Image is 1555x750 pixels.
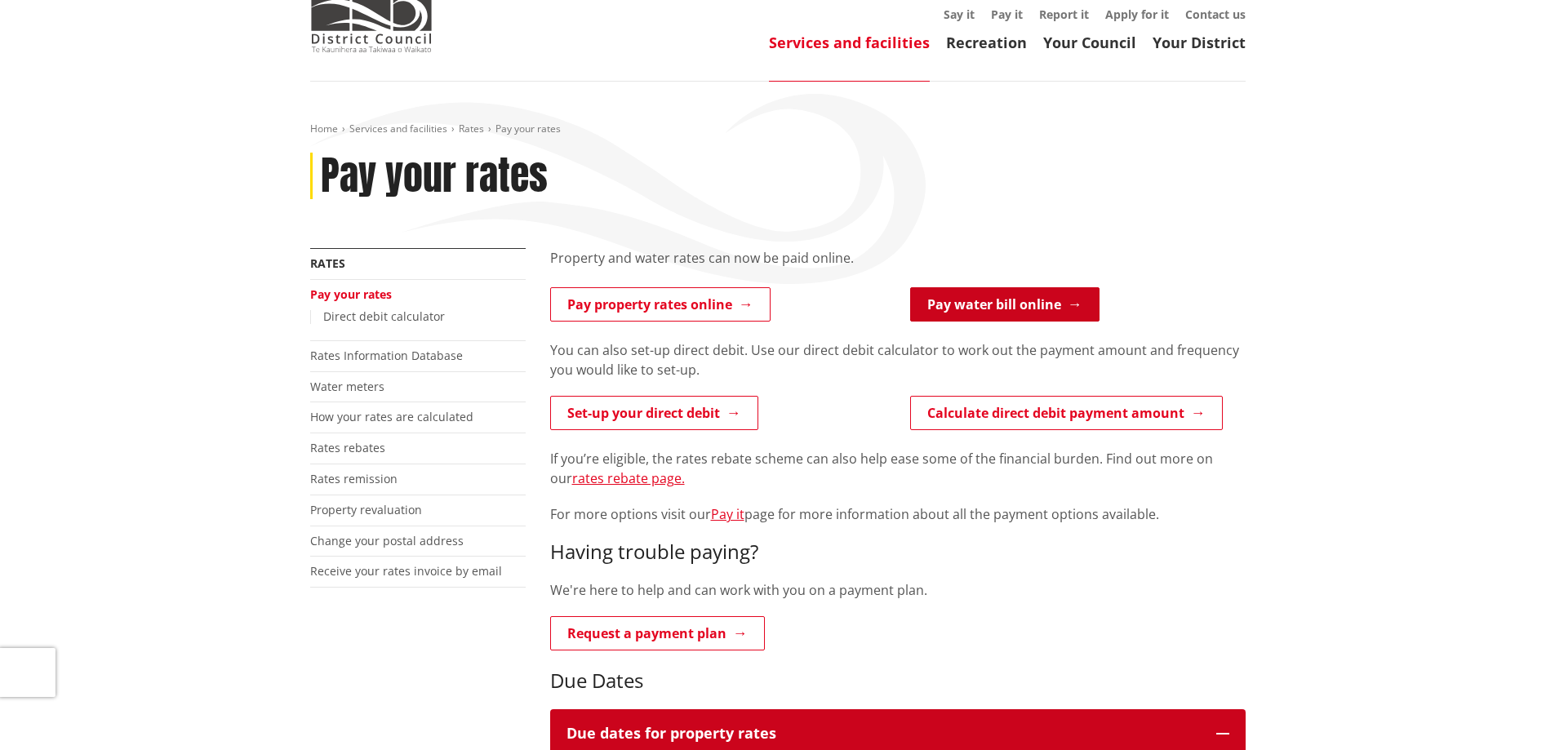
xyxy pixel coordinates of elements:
[310,533,464,548] a: Change your postal address
[310,122,1246,136] nav: breadcrumb
[321,153,548,200] h1: Pay your rates
[1043,33,1136,52] a: Your Council
[550,340,1246,379] p: You can also set-up direct debit. Use our direct debit calculator to work out the payment amount ...
[310,379,384,394] a: Water meters
[566,726,1200,742] h3: Due dates for property rates
[310,502,422,517] a: Property revaluation
[310,471,398,486] a: Rates remission
[310,409,473,424] a: How your rates are calculated
[310,440,385,455] a: Rates rebates
[944,7,975,22] a: Say it
[711,505,744,523] a: Pay it
[910,287,1100,322] a: Pay water bill online
[349,122,447,135] a: Services and facilities
[310,122,338,135] a: Home
[310,255,345,271] a: Rates
[572,469,685,487] a: rates rebate page.
[310,286,392,302] a: Pay your rates
[323,308,445,324] a: Direct debit calculator
[310,348,463,363] a: Rates Information Database
[550,616,765,650] a: Request a payment plan
[550,287,771,322] a: Pay property rates online
[1153,33,1246,52] a: Your District
[991,7,1023,22] a: Pay it
[550,540,1246,564] h3: Having trouble paying?
[550,248,1246,287] div: Property and water rates can now be paid online.
[550,449,1246,488] p: If you’re eligible, the rates rebate scheme can also help ease some of the financial burden. Find...
[1185,7,1246,22] a: Contact us
[495,122,561,135] span: Pay your rates
[550,504,1246,524] p: For more options visit our page for more information about all the payment options available.
[769,33,930,52] a: Services and facilities
[1039,7,1089,22] a: Report it
[946,33,1027,52] a: Recreation
[910,396,1223,430] a: Calculate direct debit payment amount
[550,580,1246,600] p: We're here to help and can work with you on a payment plan.
[310,563,502,579] a: Receive your rates invoice by email
[1480,681,1539,740] iframe: Messenger Launcher
[459,122,484,135] a: Rates
[1105,7,1169,22] a: Apply for it
[550,669,1246,693] h3: Due Dates
[550,396,758,430] a: Set-up your direct debit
